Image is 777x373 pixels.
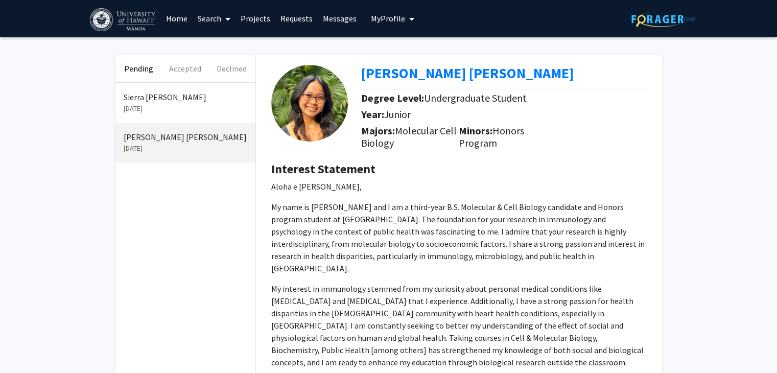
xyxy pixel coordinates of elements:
b: Interest Statement [271,161,375,177]
span: Molecular Cell Biology [361,124,457,149]
a: Projects [236,1,275,36]
iframe: Chat [8,327,43,365]
p: Aloha e [PERSON_NAME], [271,180,647,193]
button: Declined [208,55,255,82]
span: Junior [384,108,411,121]
p: My interest in immunology stemmed from my curiosity about personal medical conditions like [MEDIC... [271,283,647,368]
button: Accepted [162,55,208,82]
span: Undergraduate Student [424,91,527,104]
img: ForagerOne Logo [631,11,695,27]
p: [PERSON_NAME] [PERSON_NAME] [124,131,247,143]
span: Honors Program [459,124,524,149]
p: [DATE] [124,143,247,154]
b: [PERSON_NAME] [PERSON_NAME] [361,64,574,82]
span: My name is [PERSON_NAME] and I am a third-year B.S. Molecular & Cell Biology candidate and Honors... [271,202,645,273]
a: Search [193,1,236,36]
a: Home [161,1,193,36]
b: Minors: [459,124,492,137]
a: Messages [318,1,362,36]
span: My Profile [371,13,405,24]
a: Opens in a new tab [361,64,574,82]
b: Year: [361,108,384,121]
button: Pending [115,55,162,82]
p: Sierra [PERSON_NAME] [124,91,247,103]
img: Profile Picture [271,65,348,142]
b: Majors: [361,124,395,137]
a: Requests [275,1,318,36]
b: Degree Level: [361,91,424,104]
img: University of Hawaiʻi at Mānoa Logo [90,8,157,31]
p: [DATE] [124,103,247,114]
